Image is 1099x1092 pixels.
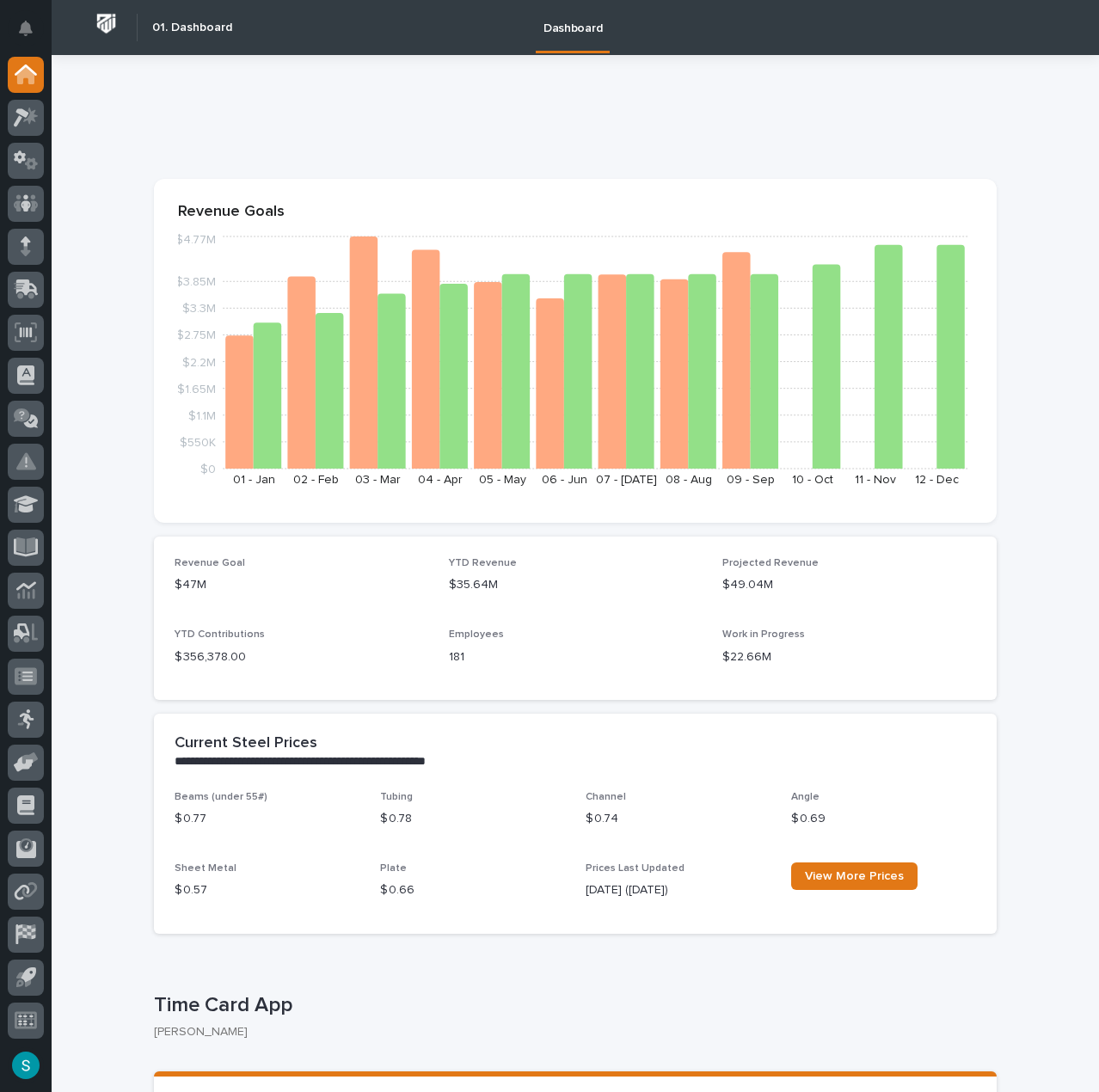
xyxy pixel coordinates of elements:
[152,21,232,35] h2: 01. Dashboard
[855,474,896,486] text: 11 - Nov
[479,474,526,486] text: 05 - May
[175,234,216,246] tspan: $4.77M
[175,792,267,802] span: Beams (under 55#)
[175,734,317,753] h2: Current Steel Prices
[178,203,973,222] p: Revenue Goals
[182,303,216,315] tspan: $3.3M
[177,383,216,395] tspan: $1.65M
[200,463,216,475] tspan: $0
[915,474,959,486] text: 12 - Dec
[792,474,833,486] text: 10 - Oct
[154,993,990,1018] p: Time Card App
[596,474,657,486] text: 07 - [DATE]
[380,810,565,828] p: $ 0.78
[586,810,771,828] p: $ 0.74
[380,881,565,899] p: $ 0.66
[791,810,976,828] p: $ 0.69
[293,474,339,486] text: 02 - Feb
[21,21,44,48] div: Notifications
[722,558,819,568] span: Projected Revenue
[449,558,517,568] span: YTD Revenue
[175,810,359,828] p: $ 0.77
[175,558,245,568] span: Revenue Goal
[449,576,703,594] p: $35.64M
[175,863,236,874] span: Sheet Metal
[90,8,122,40] img: Workspace Logo
[418,474,463,486] text: 04 - Apr
[542,474,587,486] text: 06 - Jun
[188,409,216,421] tspan: $1.1M
[175,648,428,666] p: $ 356,378.00
[175,629,265,640] span: YTD Contributions
[175,276,216,288] tspan: $3.85M
[449,648,703,666] p: 181
[722,629,805,640] span: Work in Progress
[8,1047,44,1083] button: users-avatar
[586,881,771,899] p: [DATE] ([DATE])
[182,356,216,368] tspan: $2.2M
[722,576,976,594] p: $49.04M
[8,10,44,46] button: Notifications
[233,474,275,486] text: 01 - Jan
[380,863,407,874] span: Plate
[791,792,820,802] span: Angle
[586,863,685,874] span: Prices Last Updated
[449,629,504,640] span: Employees
[666,474,712,486] text: 08 - Aug
[791,862,918,890] a: View More Prices
[175,881,359,899] p: $ 0.57
[175,576,428,594] p: $47M
[805,870,904,882] span: View More Prices
[722,648,976,666] p: $22.66M
[154,1025,983,1040] p: [PERSON_NAME]
[355,474,401,486] text: 03 - Mar
[586,792,626,802] span: Channel
[180,436,216,448] tspan: $550K
[380,792,413,802] span: Tubing
[176,329,216,341] tspan: $2.75M
[727,474,775,486] text: 09 - Sep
